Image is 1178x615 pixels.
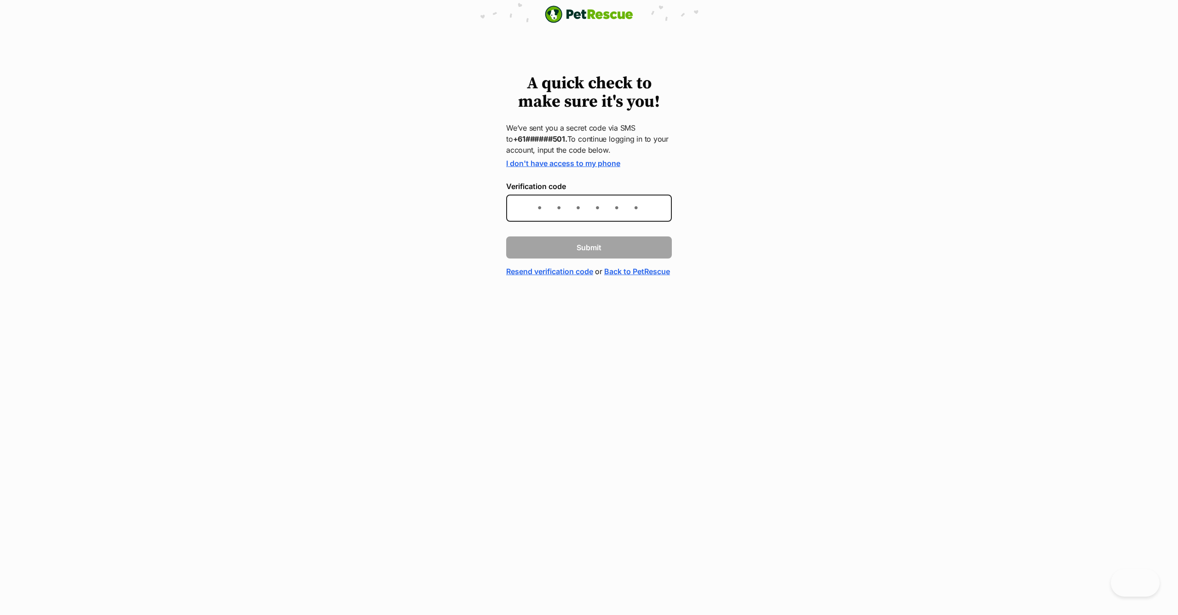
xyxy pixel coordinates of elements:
[1111,569,1160,597] iframe: Help Scout Beacon - Open
[506,236,672,259] button: Submit
[577,242,601,253] span: Submit
[545,6,633,23] a: PetRescue
[513,134,567,144] strong: +61######501.
[506,75,672,111] h1: A quick check to make sure it's you!
[506,182,672,190] label: Verification code
[595,266,602,277] span: or
[506,159,620,168] a: I don't have access to my phone
[545,6,633,23] img: logo-e224e6f780fb5917bec1dbf3a21bbac754714ae5b6737aabdf751b685950b380.svg
[506,266,593,277] a: Resend verification code
[506,122,672,155] p: We’ve sent you a secret code via SMS to To continue logging in to your account, input the code be...
[506,195,672,222] input: Enter the 6-digit verification code sent to your device
[604,266,670,277] a: Back to PetRescue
